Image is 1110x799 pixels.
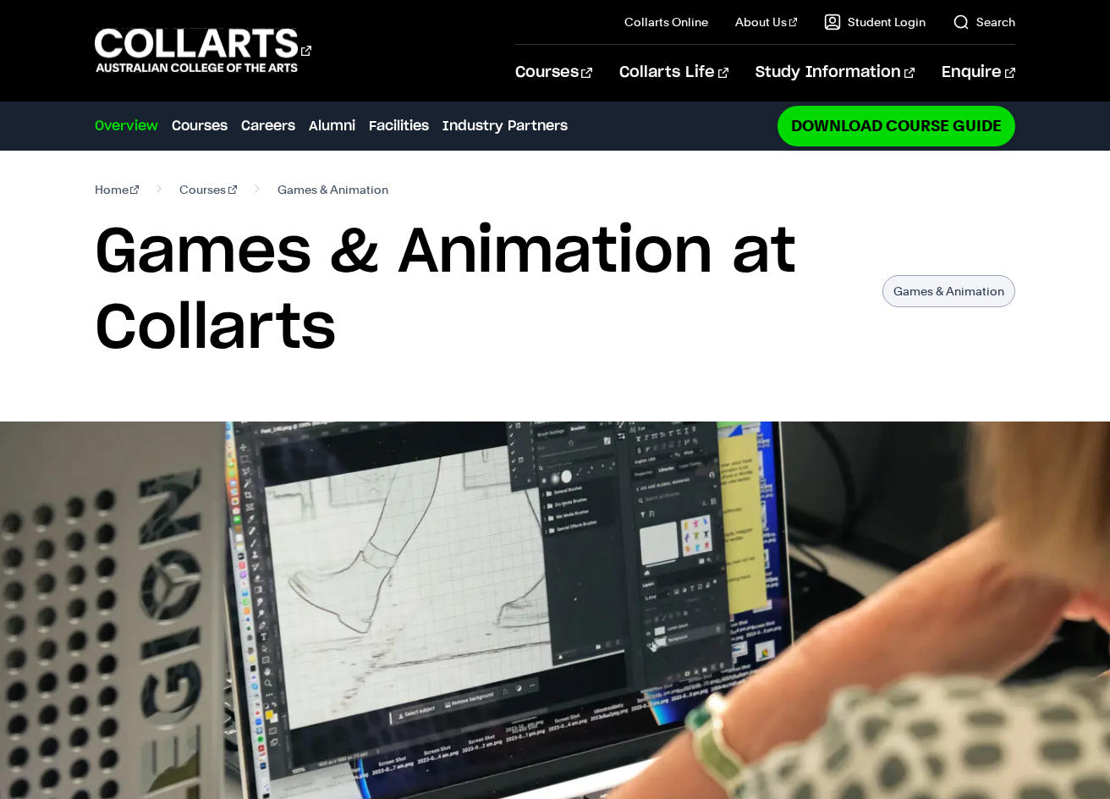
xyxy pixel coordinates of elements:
[172,116,228,136] a: Courses
[942,45,1015,101] a: Enquire
[95,26,311,74] div: Go to homepage
[756,45,915,101] a: Study Information
[95,116,158,136] a: Overview
[953,14,1015,30] a: Search
[619,45,728,101] a: Collarts Life
[515,45,592,101] a: Courses
[735,14,798,30] a: About Us
[241,116,295,136] a: Careers
[442,116,568,136] a: Industry Partners
[277,178,388,201] span: Games & Animation
[624,14,708,30] a: Collarts Online
[369,116,429,136] a: Facilities
[882,275,1015,307] p: Games & Animation
[95,178,140,201] a: Home
[824,14,926,30] a: Student Login
[309,116,355,136] a: Alumni
[778,106,1015,146] a: Download Course Guide
[95,215,866,367] h1: Games & Animation at Collarts
[179,178,237,201] a: Courses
